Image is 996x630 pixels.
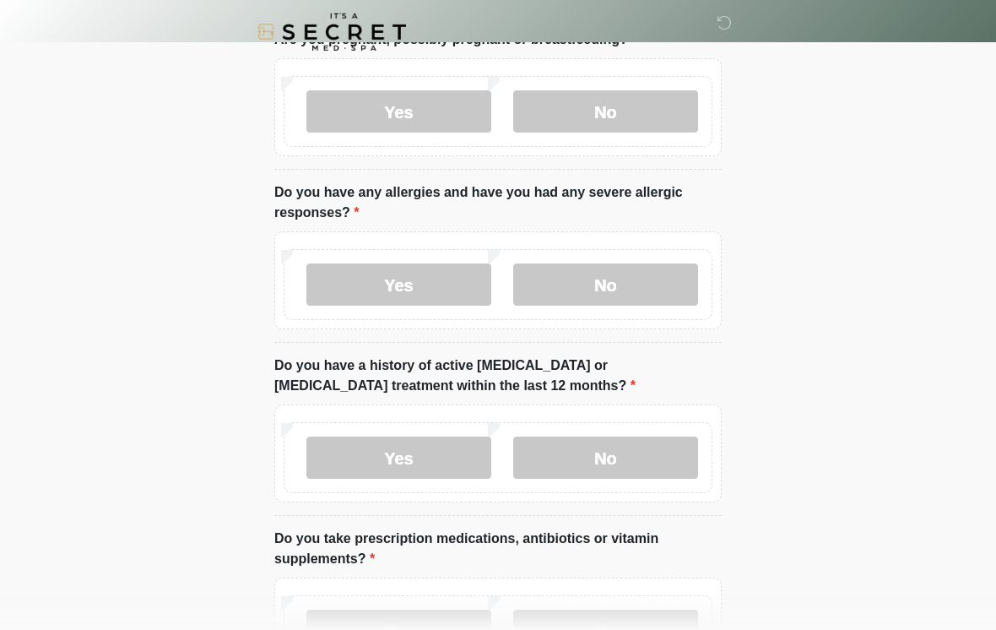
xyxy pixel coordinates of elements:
label: Do you have a history of active [MEDICAL_DATA] or [MEDICAL_DATA] treatment within the last 12 mon... [274,356,722,396]
label: Yes [306,437,491,479]
label: Do you have any allergies and have you had any severe allergic responses? [274,182,722,223]
label: Do you take prescription medications, antibiotics or vitamin supplements? [274,529,722,569]
label: Yes [306,263,491,306]
label: Yes [306,90,491,133]
img: It's A Secret Med Spa Logo [257,13,406,51]
label: No [513,263,698,306]
label: No [513,437,698,479]
label: No [513,90,698,133]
